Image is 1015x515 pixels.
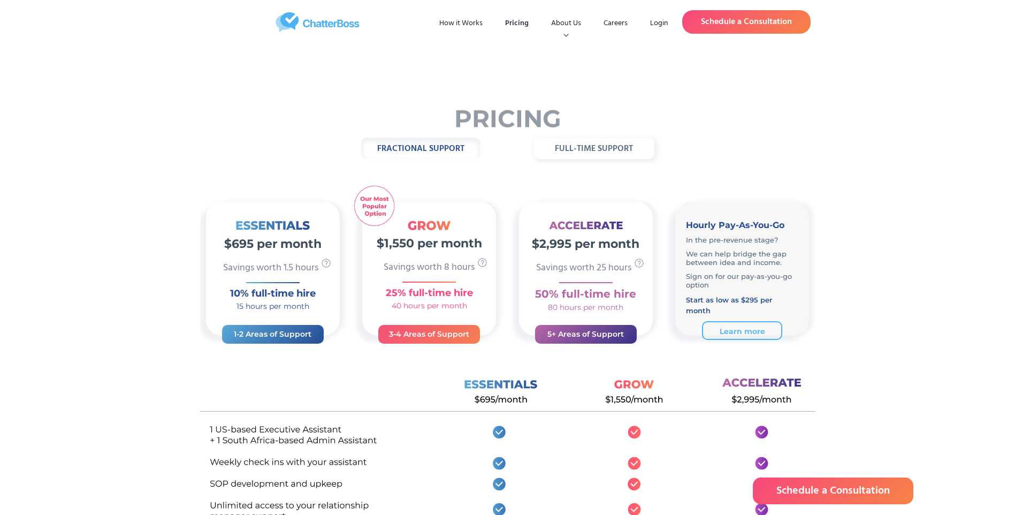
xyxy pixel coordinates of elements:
p: We can help bridge the gap between idea and income. [686,249,798,267]
a: Pricing [497,14,537,33]
p: Sign on for our pay-as-you-go option [686,272,798,289]
a: How it Works [431,14,491,33]
h3: 50% full-time hire [519,286,653,302]
h4: Start as low as $295 per month [686,294,798,316]
h3: 1-2 Areas of Support [233,328,313,340]
p: Savings worth 1.5 hours [223,263,321,277]
h3: 5+ Areas of Support [546,328,626,340]
div: About Us [543,14,590,33]
p: Savings worth 25 hours [536,263,634,277]
h2: $2,995 per month [519,230,653,253]
h2: $695 per month [206,230,340,253]
h3: 3-4 Areas of Support [389,328,469,340]
h2: $1,550 per month [362,230,496,252]
p: Savings worth 8 hours [384,263,477,276]
h4: 40 hours per month [362,300,496,311]
a: Careers [595,14,636,33]
p: In the pre-revenue stage? [686,236,798,244]
a: Learn more [702,321,782,340]
a: Schedule a Consultation [682,10,811,34]
h3: 10% full-time hire [206,286,340,301]
strong: full-time support [555,142,633,156]
h3: 25% full-time hire [362,285,496,300]
h4: 80 hours per month [519,302,653,313]
a: home [204,12,431,32]
a: Schedule a Consultation [753,478,913,504]
a: Login [642,14,677,33]
h4: 15 hours per month [206,301,340,312]
div: About Us [551,18,581,29]
strong: fractional support [377,142,464,156]
h3: Hourly Pay-As-You-Go [686,218,798,233]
